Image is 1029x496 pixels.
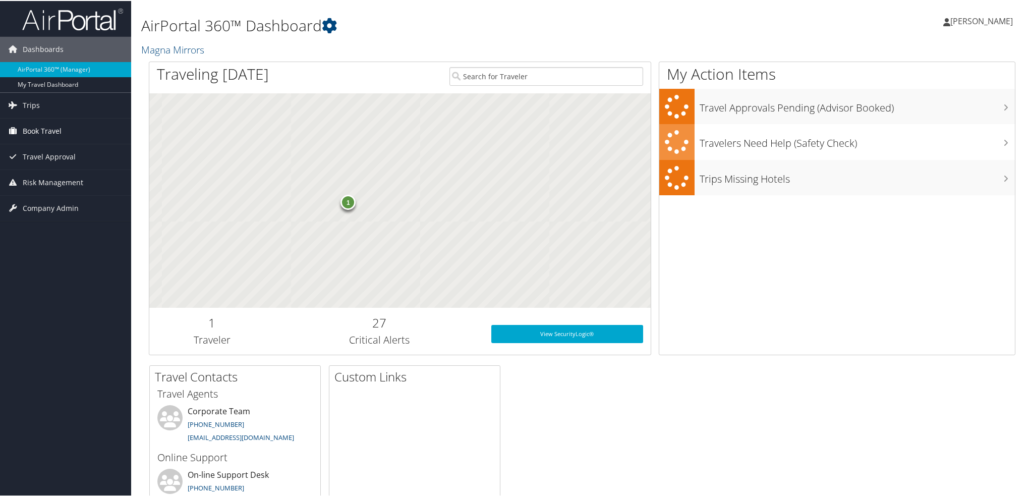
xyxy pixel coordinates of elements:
[141,42,207,56] a: Magna Mirrors
[157,450,313,464] h3: Online Support
[700,130,1015,149] h3: Travelers Need Help (Safety Check)
[157,63,269,84] h1: Traveling [DATE]
[23,36,64,61] span: Dashboards
[659,63,1015,84] h1: My Action Items
[659,159,1015,195] a: Trips Missing Hotels
[334,367,500,384] h2: Custom Links
[188,482,244,491] a: [PHONE_NUMBER]
[23,92,40,117] span: Trips
[157,386,313,400] h3: Travel Agents
[22,7,123,30] img: airportal-logo.png
[23,118,62,143] span: Book Travel
[23,195,79,220] span: Company Admin
[659,123,1015,159] a: Travelers Need Help (Safety Check)
[700,166,1015,185] h3: Trips Missing Hotels
[950,15,1013,26] span: [PERSON_NAME]
[282,332,476,346] h3: Critical Alerts
[23,143,76,169] span: Travel Approval
[282,313,476,330] h2: 27
[23,169,83,194] span: Risk Management
[188,419,244,428] a: [PHONE_NUMBER]
[152,404,318,446] li: Corporate Team
[157,332,267,346] h3: Traveler
[449,66,643,85] input: Search for Traveler
[700,95,1015,114] h3: Travel Approvals Pending (Advisor Booked)
[141,14,729,35] h1: AirPortal 360™ Dashboard
[340,194,356,209] div: 1
[157,313,267,330] h2: 1
[491,324,643,342] a: View SecurityLogic®
[188,432,294,441] a: [EMAIL_ADDRESS][DOMAIN_NAME]
[659,88,1015,124] a: Travel Approvals Pending (Advisor Booked)
[155,367,320,384] h2: Travel Contacts
[943,5,1023,35] a: [PERSON_NAME]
